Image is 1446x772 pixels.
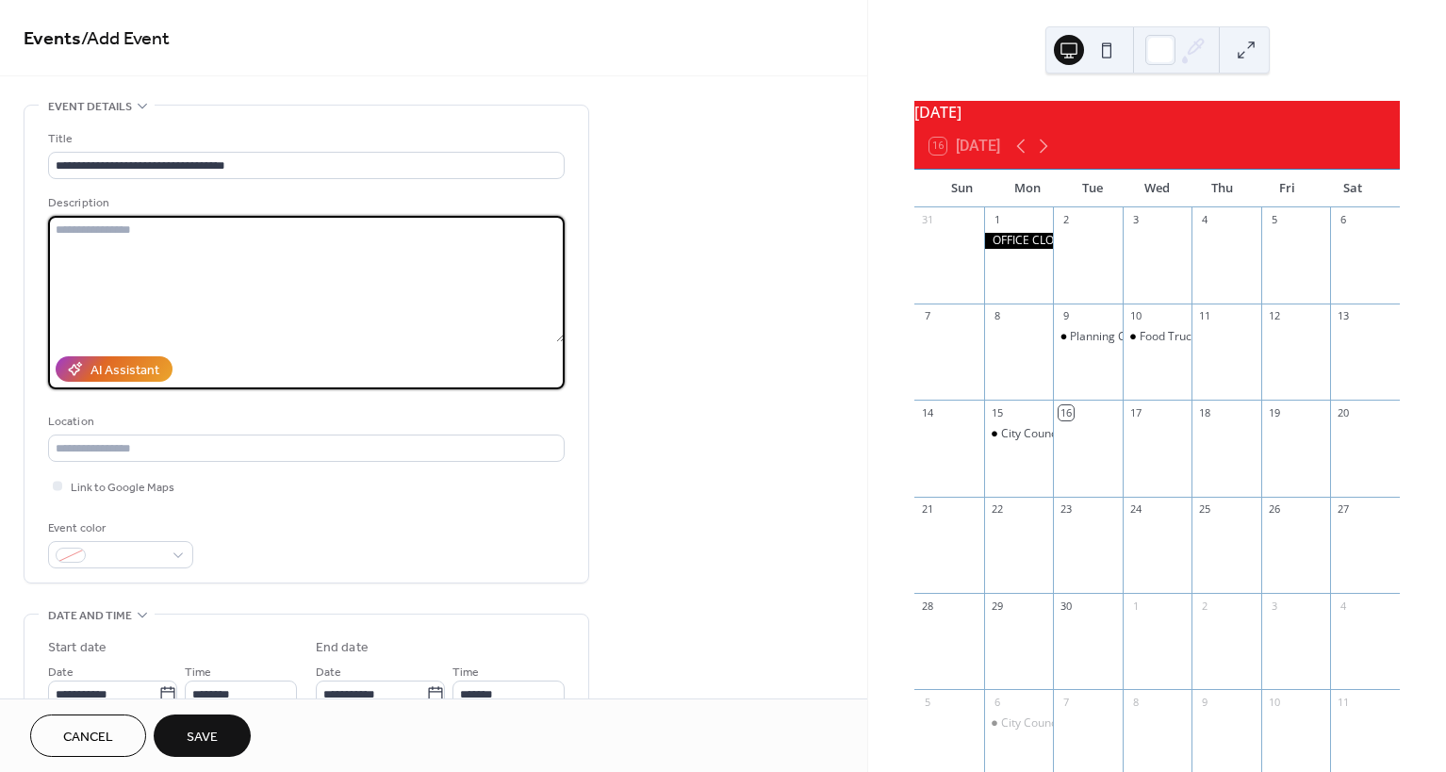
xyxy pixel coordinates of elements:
div: 1 [990,213,1004,227]
div: Mon [994,170,1060,207]
div: 17 [1128,405,1142,419]
div: 3 [1128,213,1142,227]
div: Location [48,412,561,432]
div: [DATE] [914,101,1400,123]
div: 30 [1059,599,1073,613]
span: Date [48,663,74,682]
div: 1 [1128,599,1142,613]
div: 27 [1336,502,1350,517]
div: 4 [1197,213,1211,227]
div: 2 [1197,599,1211,613]
div: 8 [990,309,1004,323]
div: 14 [920,405,934,419]
div: Food Truck @ Muni [1123,329,1192,345]
div: 5 [1267,213,1281,227]
div: Food Truck @ Muni [1140,329,1240,345]
div: 18 [1197,405,1211,419]
div: Start date [48,638,107,658]
button: AI Assistant [56,356,173,382]
div: 19 [1267,405,1281,419]
div: 16 [1059,405,1073,419]
div: AI Assistant [90,361,159,381]
div: 21 [920,502,934,517]
div: OFFICE CLOSED [984,233,1054,249]
div: Wed [1125,170,1190,207]
span: Date and time [48,606,132,626]
div: Planning Commission Meeting [1070,329,1229,345]
div: 13 [1336,309,1350,323]
div: City Council Quarterly Meeting [1001,715,1161,731]
button: Cancel [30,715,146,757]
div: 10 [1267,695,1281,709]
div: City Council Quarterly Meeting [984,715,1054,731]
span: Time [185,663,211,682]
div: 2 [1059,213,1073,227]
div: Sat [1320,170,1385,207]
div: 4 [1336,599,1350,613]
div: 12 [1267,309,1281,323]
div: Planning Commission Meeting [1053,329,1123,345]
div: End date [316,638,369,658]
div: 9 [1059,309,1073,323]
div: 23 [1059,502,1073,517]
div: 25 [1197,502,1211,517]
div: 10 [1128,309,1142,323]
div: 3 [1267,599,1281,613]
div: 9 [1197,695,1211,709]
div: 29 [990,599,1004,613]
div: Sun [929,170,994,207]
div: 7 [920,309,934,323]
div: 26 [1267,502,1281,517]
div: 31 [920,213,934,227]
div: 20 [1336,405,1350,419]
span: Save [187,728,218,747]
div: City Council Regular Meeting [984,426,1054,442]
div: 15 [990,405,1004,419]
div: Thu [1190,170,1255,207]
div: 24 [1128,502,1142,517]
span: Link to Google Maps [71,478,174,498]
span: / Add Event [81,21,170,57]
div: Description [48,193,561,213]
a: Events [24,21,81,57]
div: 5 [920,695,934,709]
div: Tue [1060,170,1125,207]
div: Fri [1255,170,1320,207]
div: 6 [990,695,1004,709]
div: 7 [1059,695,1073,709]
div: 11 [1197,309,1211,323]
span: Event details [48,97,132,117]
div: 22 [990,502,1004,517]
div: 8 [1128,695,1142,709]
div: 6 [1336,213,1350,227]
span: Time [452,663,479,682]
span: Date [316,663,341,682]
span: Cancel [63,728,113,747]
div: Event color [48,518,189,538]
div: City Council Regular Meeting [1001,426,1152,442]
div: 11 [1336,695,1350,709]
div: 28 [920,599,934,613]
button: Save [154,715,251,757]
div: Title [48,129,561,149]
